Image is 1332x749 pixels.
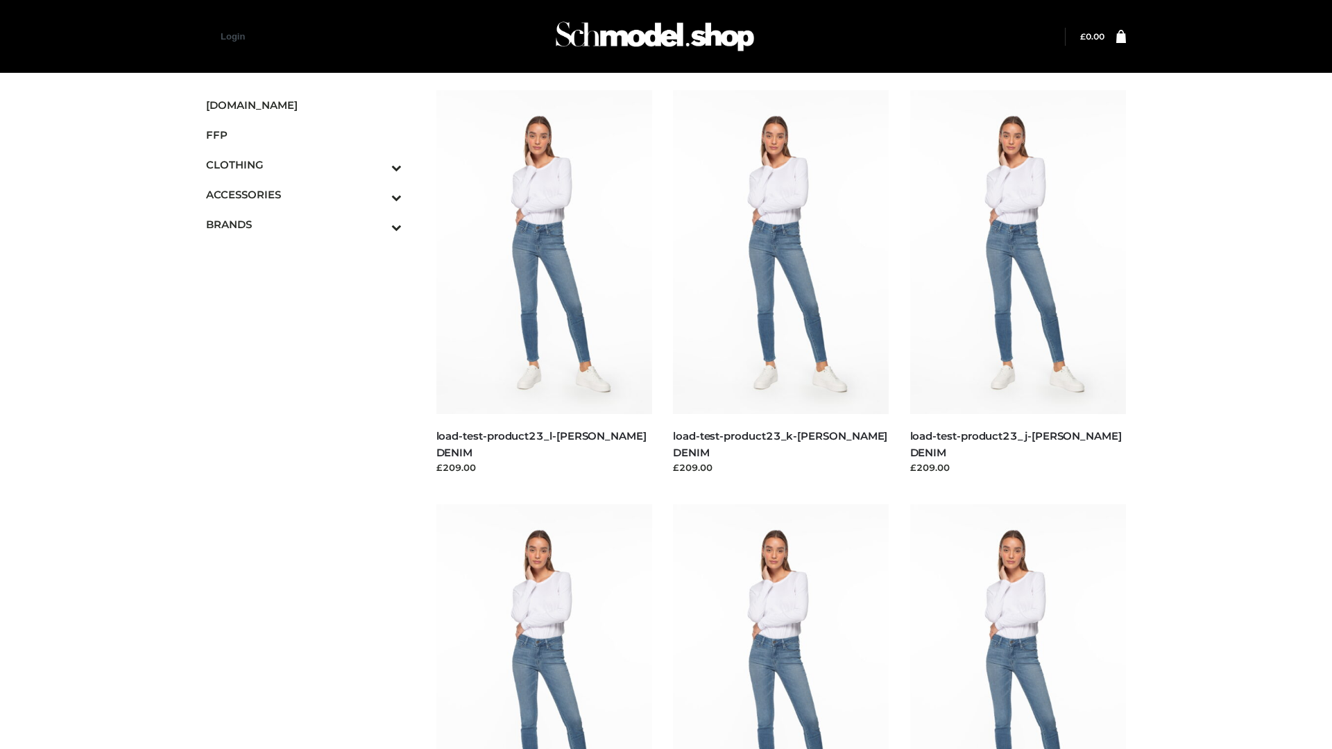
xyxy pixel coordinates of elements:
a: [DOMAIN_NAME] [206,90,402,120]
button: Toggle Submenu [353,150,402,180]
bdi: 0.00 [1080,31,1104,42]
a: load-test-product23_k-[PERSON_NAME] DENIM [673,429,887,458]
div: £209.00 [436,460,653,474]
a: CLOTHINGToggle Submenu [206,150,402,180]
button: Toggle Submenu [353,209,402,239]
a: BRANDSToggle Submenu [206,209,402,239]
span: BRANDS [206,216,402,232]
img: Schmodel Admin 964 [551,9,759,64]
span: £ [1080,31,1086,42]
span: ACCESSORIES [206,187,402,203]
a: FFP [206,120,402,150]
a: ACCESSORIESToggle Submenu [206,180,402,209]
a: Login [221,31,245,42]
div: £209.00 [673,460,889,474]
span: CLOTHING [206,157,402,173]
div: £209.00 [910,460,1127,474]
a: load-test-product23_j-[PERSON_NAME] DENIM [910,429,1122,458]
a: £0.00 [1080,31,1104,42]
a: load-test-product23_l-[PERSON_NAME] DENIM [436,429,647,458]
span: [DOMAIN_NAME] [206,97,402,113]
span: FFP [206,127,402,143]
button: Toggle Submenu [353,180,402,209]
